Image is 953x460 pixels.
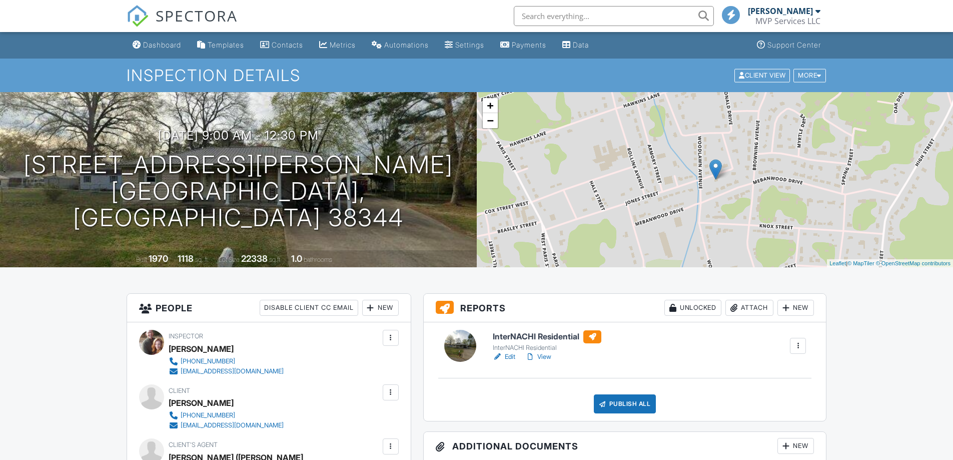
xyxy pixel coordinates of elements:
[493,330,601,343] h6: InterNACHI Residential
[193,36,248,55] a: Templates
[178,253,194,264] div: 1118
[181,357,235,365] div: [PHONE_NUMBER]
[493,352,515,362] a: Edit
[169,341,234,356] div: [PERSON_NAME]
[827,259,953,268] div: |
[181,367,284,375] div: [EMAIL_ADDRESS][DOMAIN_NAME]
[260,300,358,316] div: Disable Client CC Email
[136,256,147,263] span: Built
[127,294,411,322] h3: People
[753,36,825,55] a: Support Center
[512,41,546,49] div: Payments
[767,41,821,49] div: Support Center
[483,98,498,113] a: Zoom in
[734,69,790,82] div: Client View
[219,256,240,263] span: Lot Size
[733,71,792,79] a: Client View
[362,300,399,316] div: New
[195,256,209,263] span: sq. ft.
[169,366,284,376] a: [EMAIL_ADDRESS][DOMAIN_NAME]
[304,256,332,263] span: bathrooms
[384,41,429,49] div: Automations
[847,260,874,266] a: © MapTiler
[156,5,238,26] span: SPECTORA
[181,421,284,429] div: [EMAIL_ADDRESS][DOMAIN_NAME]
[664,300,721,316] div: Unlocked
[748,6,813,16] div: [PERSON_NAME]
[169,356,284,366] a: [PHONE_NUMBER]
[876,260,950,266] a: © OpenStreetMap contributors
[181,411,235,419] div: [PHONE_NUMBER]
[291,253,302,264] div: 1.0
[330,41,356,49] div: Metrics
[368,36,433,55] a: Automations (Basic)
[455,41,484,49] div: Settings
[594,394,656,413] div: Publish All
[169,332,203,340] span: Inspector
[725,300,773,316] div: Attach
[127,5,149,27] img: The Best Home Inspection Software - Spectora
[777,300,814,316] div: New
[16,152,461,231] h1: [STREET_ADDRESS][PERSON_NAME] [GEOGRAPHIC_DATA], [GEOGRAPHIC_DATA] 38344
[169,387,190,394] span: Client
[269,256,282,263] span: sq.ft.
[755,16,820,26] div: MVP Services LLC
[241,253,268,264] div: 22338
[158,129,319,142] h3: [DATE] 9:00 am - 12:30 pm
[169,420,284,430] a: [EMAIL_ADDRESS][DOMAIN_NAME]
[441,36,488,55] a: Settings
[829,260,846,266] a: Leaflet
[256,36,307,55] a: Contacts
[573,41,589,49] div: Data
[777,438,814,454] div: New
[169,441,218,448] span: Client's Agent
[143,41,181,49] div: Dashboard
[493,330,601,352] a: InterNACHI Residential InterNACHI Residential
[483,113,498,128] a: Zoom out
[208,41,244,49] div: Templates
[129,36,185,55] a: Dashboard
[525,352,551,362] a: View
[127,14,238,35] a: SPECTORA
[514,6,714,26] input: Search everything...
[424,294,826,322] h3: Reports
[493,344,601,352] div: InterNACHI Residential
[272,41,303,49] div: Contacts
[169,410,284,420] a: [PHONE_NUMBER]
[558,36,593,55] a: Data
[127,67,827,84] h1: Inspection Details
[169,395,234,410] div: [PERSON_NAME]
[315,36,360,55] a: Metrics
[496,36,550,55] a: Payments
[149,253,168,264] div: 1970
[793,69,826,82] div: More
